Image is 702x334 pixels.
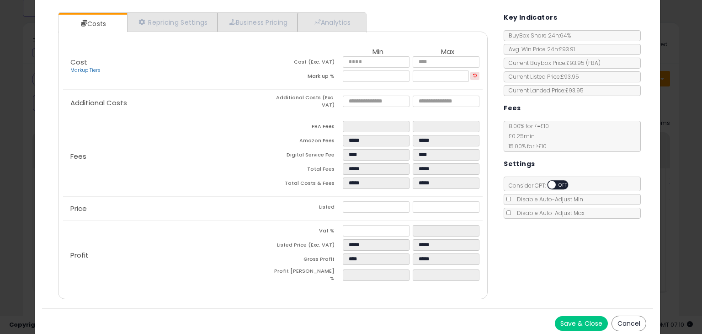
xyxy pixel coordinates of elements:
td: Digital Service Fee [273,149,343,163]
span: £93.95 [566,59,601,67]
span: 8.00 % for <= £10 [504,122,549,150]
td: Cost (Exc. VAT) [273,56,343,70]
td: Vat % [273,225,343,239]
p: Additional Costs [63,99,273,107]
button: Save & Close [555,316,608,331]
p: Fees [63,153,273,160]
span: Avg. Win Price 24h: £93.91 [504,45,575,53]
th: Min [343,48,413,56]
a: Repricing Settings [127,13,218,32]
span: Disable Auto-Adjust Max [512,209,585,217]
span: Disable Auto-Adjust Min [512,195,583,203]
td: Total Fees [273,163,343,178]
td: Profit [PERSON_NAME] % [273,268,343,285]
a: Markup Tiers [70,67,101,74]
span: Consider CPT: [504,182,580,189]
h5: Settings [504,158,535,170]
span: Current Listed Price: £93.95 [504,73,579,81]
td: Amazon Fees [273,135,343,149]
span: £0.25 min [504,132,535,140]
h5: Key Indicators [504,12,557,23]
td: FBA Fees [273,121,343,135]
a: Costs [58,15,126,33]
a: Business Pricing [218,13,298,32]
td: Mark up % [273,70,343,85]
h5: Fees [504,102,521,114]
span: BuyBox Share 24h: 64% [504,32,571,39]
td: Listed [273,201,343,215]
span: 15.00 % for > £10 [504,142,547,150]
span: ( FBA ) [586,59,601,67]
td: Additional Costs (Exc. VAT) [273,94,343,111]
td: Total Costs & Fees [273,178,343,192]
span: OFF [556,181,570,189]
button: Cancel [612,316,646,331]
p: Profit [63,252,273,259]
span: Current Landed Price: £93.95 [504,86,584,94]
p: Price [63,205,273,212]
td: Listed Price (Exc. VAT) [273,239,343,253]
a: Analytics [298,13,365,32]
th: Max [413,48,483,56]
td: Gross Profit [273,253,343,268]
p: Cost [63,59,273,74]
span: Current Buybox Price: [504,59,601,67]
